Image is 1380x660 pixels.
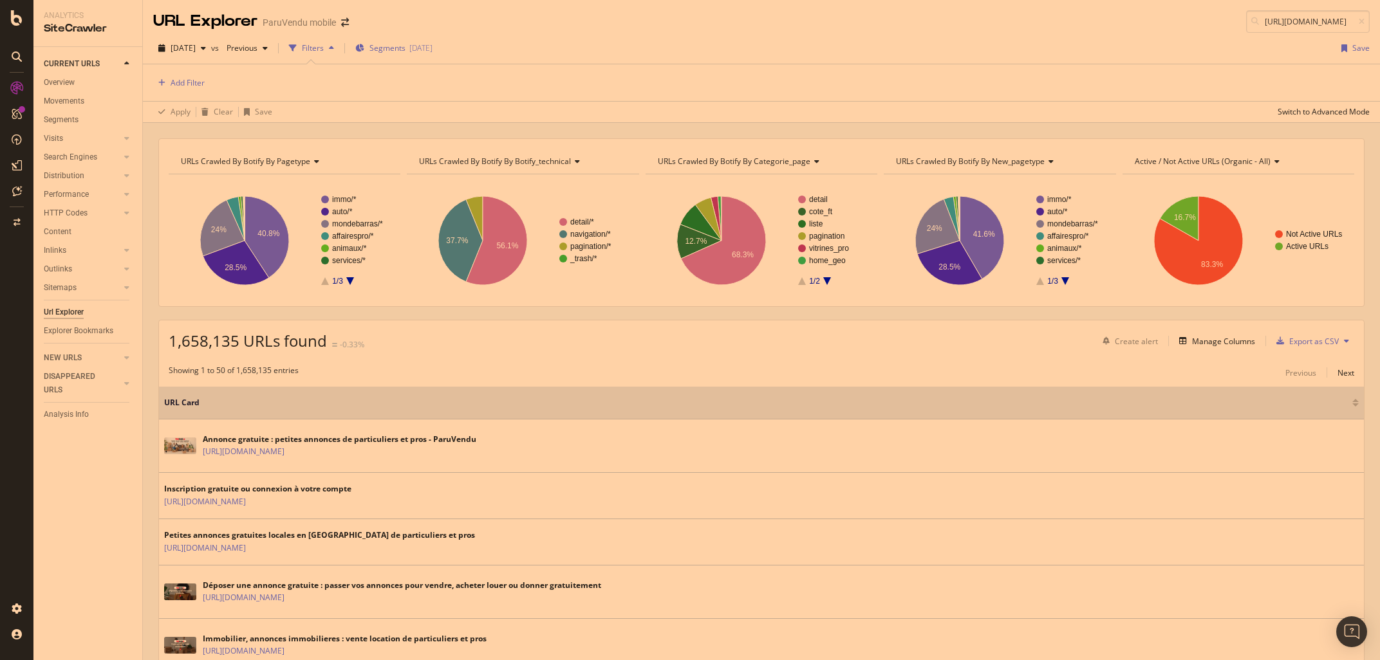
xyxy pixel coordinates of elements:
button: Filters [284,38,339,59]
button: Segments[DATE] [350,38,438,59]
img: main image [164,583,196,600]
text: liste [809,219,823,228]
h4: URLs Crawled By Botify By botify_technical [416,151,627,172]
text: 83.3% [1201,260,1223,269]
h4: URLs Crawled By Botify By categorie_page [655,151,866,172]
div: Clear [214,106,233,117]
text: mondebarras/* [1047,219,1098,228]
text: 41.6% [973,230,995,239]
div: Showing 1 to 50 of 1,658,135 entries [169,365,299,380]
button: Save [239,102,272,122]
a: Performance [44,188,120,201]
text: auto/* [332,207,353,216]
h4: Active / Not Active URLs [1132,151,1343,172]
div: Inscription gratuite ou connexion à votre compte [164,483,351,495]
a: DISAPPEARED URLS [44,370,120,397]
text: services/* [332,256,366,265]
text: 56.1% [497,241,519,250]
div: Inlinks [44,244,66,257]
a: [URL][DOMAIN_NAME] [203,591,284,604]
text: 16.7% [1173,213,1195,222]
h4: URLs Crawled By Botify By new_pagetype [893,151,1104,172]
button: Previous [1285,365,1316,380]
text: pagination [809,232,844,241]
div: Immobilier, annonces immobilieres : vente location de particuliers et pros [203,633,487,645]
text: immo/* [1047,195,1072,204]
text: home_geo [809,256,846,265]
div: Distribution [44,169,84,183]
text: 28.5% [938,262,960,271]
button: Previous [221,38,273,59]
div: arrow-right-arrow-left [341,18,349,27]
a: Sitemaps [44,281,120,295]
div: Url Explorer [44,306,84,319]
div: Content [44,225,71,239]
div: Visits [44,132,63,145]
button: Create alert [1097,331,1158,351]
text: navigation/* [570,230,611,239]
h4: URLs Crawled By Botify By pagetype [178,151,389,172]
img: Equal [332,343,337,347]
text: detail [809,195,828,204]
button: [DATE] [153,38,211,59]
button: Save [1336,38,1370,59]
div: A chart. [884,185,1115,297]
div: [DATE] [409,42,433,53]
div: Outlinks [44,262,72,276]
a: Segments [44,113,133,127]
div: Analytics [44,10,132,21]
a: Visits [44,132,120,145]
text: animaux/* [332,244,367,253]
div: Performance [44,188,89,201]
div: Next [1338,367,1354,378]
text: _trash/* [570,254,597,263]
a: Inlinks [44,244,120,257]
a: [URL][DOMAIN_NAME] [203,645,284,657]
div: -0.33% [340,339,364,350]
div: Previous [1285,367,1316,378]
span: 2025 Aug. 25th [171,42,196,53]
span: Active / Not Active URLs (organic - all) [1135,156,1271,167]
text: detail/* [570,217,594,226]
button: Manage Columns [1174,333,1255,349]
a: Search Engines [44,151,120,164]
span: Segments [369,42,406,53]
a: HTTP Codes [44,206,120,220]
div: A chart. [169,185,400,297]
text: 1/3 [1047,277,1058,286]
div: Explorer Bookmarks [44,324,113,338]
div: Export as CSV [1289,336,1339,347]
text: affairespro/* [332,232,374,241]
img: main image [164,437,196,454]
div: Sitemaps [44,281,77,295]
div: Movements [44,95,84,108]
button: Clear [196,102,233,122]
span: URLs Crawled By Botify By new_pagetype [896,156,1045,167]
div: Add Filter [171,77,205,88]
button: Add Filter [153,75,205,91]
div: Overview [44,76,75,89]
div: Petites annonces gratuites locales en [GEOGRAPHIC_DATA] de particuliers et pros [164,529,475,541]
div: HTTP Codes [44,206,88,220]
a: Overview [44,76,133,89]
div: Save [255,106,272,117]
div: Filters [302,42,324,53]
a: [URL][DOMAIN_NAME] [203,445,284,458]
div: A chart. [646,185,877,297]
text: auto/* [1047,207,1068,216]
text: 37.7% [447,236,469,245]
text: Active URLs [1286,242,1329,251]
svg: A chart. [407,185,639,297]
button: Next [1338,365,1354,380]
input: Find a URL [1246,10,1370,33]
div: ParuVendu mobile [263,16,336,29]
div: Save [1352,42,1370,53]
a: Outlinks [44,262,120,276]
span: URLs Crawled By Botify By categorie_page [658,156,810,167]
button: Switch to Advanced Mode [1273,102,1370,122]
text: affairespro/* [1047,232,1089,241]
text: cote_ft [809,207,833,216]
text: 40.8% [257,229,279,238]
text: 24% [211,225,227,234]
a: Distribution [44,169,120,183]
